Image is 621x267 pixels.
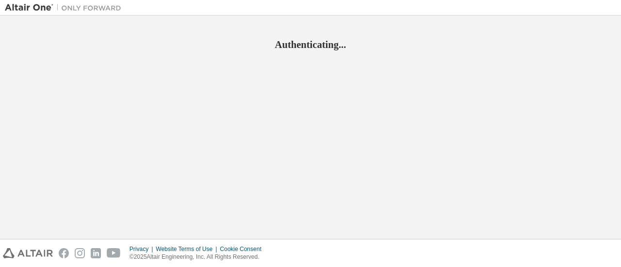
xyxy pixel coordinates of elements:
img: altair_logo.svg [3,248,53,258]
img: linkedin.svg [91,248,101,258]
h2: Authenticating... [5,38,616,51]
div: Cookie Consent [220,245,267,253]
img: youtube.svg [107,248,121,258]
div: Website Terms of Use [156,245,220,253]
img: Altair One [5,3,126,13]
img: facebook.svg [59,248,69,258]
p: © 2025 Altair Engineering, Inc. All Rights Reserved. [130,253,267,261]
div: Privacy [130,245,156,253]
img: instagram.svg [75,248,85,258]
